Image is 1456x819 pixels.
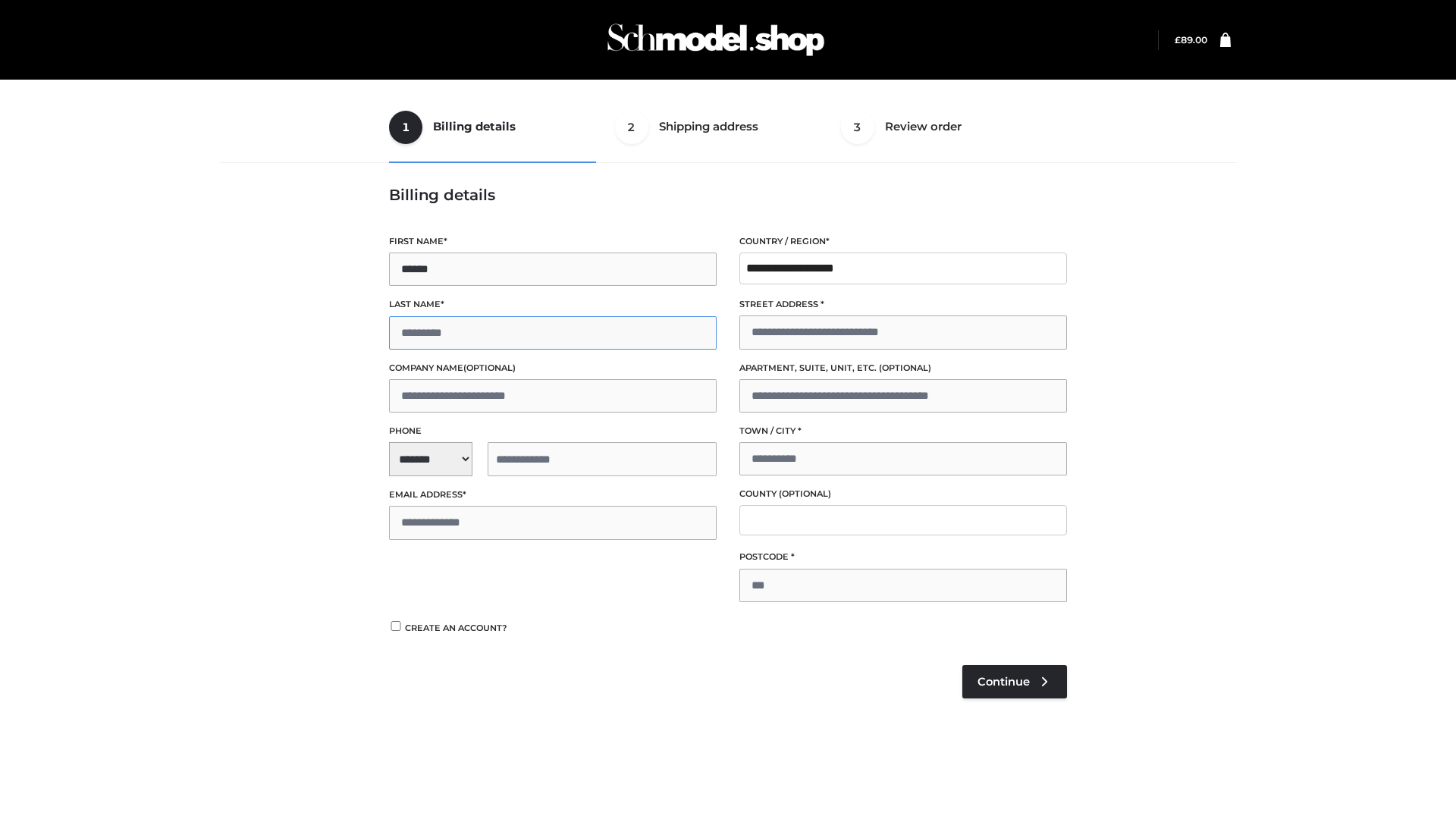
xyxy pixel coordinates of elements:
span: (optional) [779,488,831,499]
label: Street address [739,297,1067,312]
label: County [739,487,1067,501]
span: £ [1175,34,1181,45]
a: Continue [962,665,1067,698]
label: Last name [389,297,717,312]
label: Apartment, suite, unit, etc. [739,361,1067,375]
span: Create an account? [405,623,507,633]
a: £89.00 [1175,34,1207,45]
h3: Billing details [389,186,1067,204]
label: Phone [389,424,717,438]
span: Continue [977,675,1030,689]
img: Schmodel Admin 964 [602,10,830,70]
input: Create an account? [389,621,403,631]
label: Company name [389,361,717,375]
label: Country / Region [739,234,1067,249]
label: Postcode [739,550,1067,564]
label: First name [389,234,717,249]
span: (optional) [463,362,516,373]
span: (optional) [879,362,931,373]
bdi: 89.00 [1175,34,1207,45]
label: Town / City [739,424,1067,438]
label: Email address [389,488,717,502]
